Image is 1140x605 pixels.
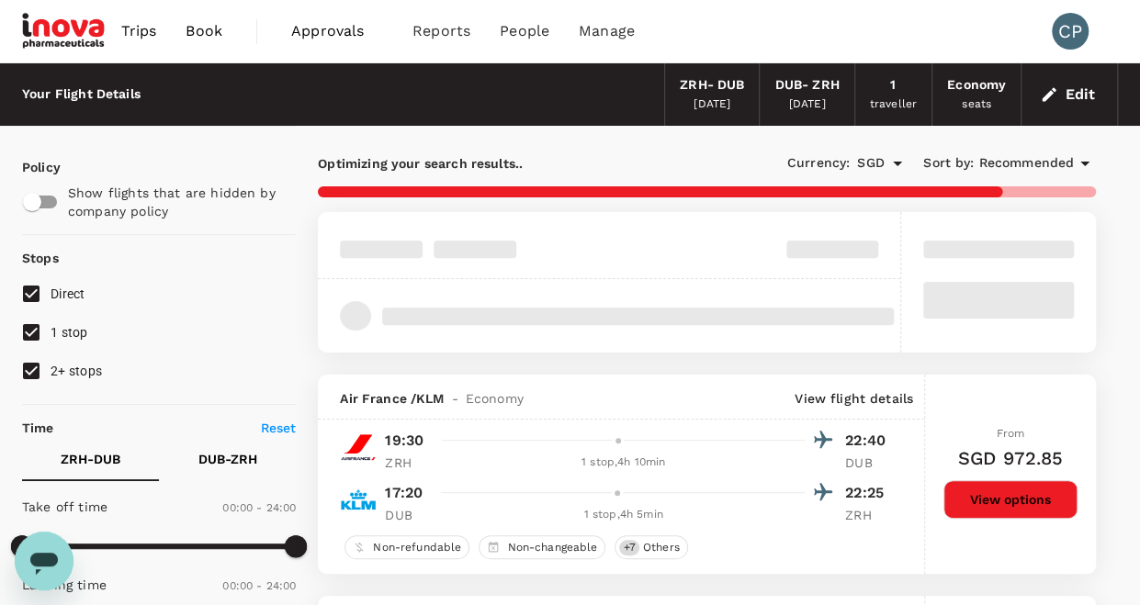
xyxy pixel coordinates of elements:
div: CP [1052,13,1089,50]
span: People [500,20,549,42]
span: Recommended [978,153,1074,174]
span: Book [186,20,222,42]
p: Policy [22,158,39,176]
span: Reports [412,20,470,42]
h6: SGD 972.85 [958,443,1064,473]
div: 1 stop , 4h 5min [442,506,805,524]
span: Direct [51,286,85,301]
span: 00:00 - 24:00 [222,579,296,592]
div: [DATE] [694,95,730,114]
div: 1 [890,75,896,95]
p: Reset [261,419,297,437]
div: [DATE] [789,95,826,114]
iframe: Button to launch messaging window [15,532,73,590]
span: Air France / KLM [340,389,444,408]
span: From [997,427,1025,440]
span: Non-changeable [500,540,604,555]
span: Approvals [291,20,383,42]
p: 19:30 [385,430,423,452]
div: Non-changeable [479,535,605,559]
p: DUB [385,506,431,524]
span: Economy [466,389,524,408]
div: Non-refundable [344,535,469,559]
p: DUB [845,454,891,472]
button: Edit [1036,80,1102,109]
p: DUB - ZRH [198,450,257,468]
p: 17:20 [385,482,423,504]
span: + 7 [619,540,638,555]
span: 1 stop [51,325,88,340]
span: 00:00 - 24:00 [222,501,296,514]
span: Currency : [787,153,850,174]
span: 2+ stops [51,364,102,378]
img: AF [340,429,377,465]
span: Sort by : [923,153,974,174]
p: Show flights that are hidden by company policy [68,184,285,220]
div: seats [962,95,991,114]
p: ZRH - DUB [61,450,120,468]
p: 22:40 [845,430,891,452]
p: ZRH [385,454,431,472]
div: Economy [947,75,1006,95]
div: Your Flight Details [22,84,141,105]
p: ZRH [845,506,891,524]
div: traveller [870,95,917,114]
span: - [445,389,466,408]
p: 22:25 [845,482,891,504]
div: 1 stop , 4h 10min [442,454,805,472]
span: Others [636,540,687,555]
p: Time [22,419,54,437]
div: ZRH - DUB [680,75,744,95]
button: View options [943,480,1078,519]
p: View flight details [795,389,913,408]
p: Take off time [22,498,107,516]
span: Manage [579,20,635,42]
button: Open [885,151,910,176]
div: +7Others [615,535,687,559]
img: KL [340,481,377,518]
p: Landing time [22,576,107,594]
p: Optimizing your search results.. [318,154,706,173]
strong: Stops [22,251,59,265]
span: Non-refundable [366,540,468,555]
img: iNova Pharmaceuticals [22,11,107,51]
div: DUB - ZRH [774,75,839,95]
span: Trips [121,20,157,42]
